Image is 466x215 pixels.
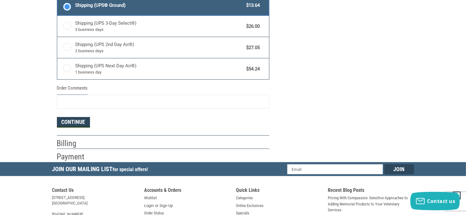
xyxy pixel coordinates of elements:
[75,27,243,33] span: 3 business days
[410,192,460,210] button: Contact us
[57,152,93,162] h2: Payment
[144,203,154,209] a: Login
[236,203,263,209] a: Online Exclusives
[75,48,243,54] span: 2 business days
[75,2,243,9] span: Shipping (UPS® Ground)
[144,195,157,201] a: Wishlist
[328,187,414,195] h5: Recent Blog Posts
[75,69,243,75] span: 1 business day
[243,44,260,51] span: $27.05
[52,162,151,178] h5: Join Our Mailing List
[52,187,138,195] h5: Contact Us
[160,203,173,209] a: Sign Up
[236,187,322,195] h5: Quick Links
[57,117,90,128] button: Continue
[243,2,260,9] span: $13.64
[57,138,93,149] h2: Billing
[151,203,162,209] span: or
[57,85,88,95] legend: Order Comments
[75,20,243,33] span: Shipping (UPS 3-Day Select®)
[243,23,260,30] span: $26.00
[75,41,243,54] span: Shipping (UPS 2nd Day Air®)
[236,195,253,201] a: Categories
[287,164,383,174] input: Email
[144,187,230,195] h5: Accounts & Orders
[328,195,414,213] a: Pricing With Compassion: Sensitive Approaches to Adding Memorial Products to Your Veterinary Serv...
[75,62,243,75] span: Shipping (UPS Next Day Air®)
[384,164,414,174] input: Join
[427,198,455,204] span: Contact us
[243,65,260,73] span: $54.24
[113,167,148,172] span: for special offers!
